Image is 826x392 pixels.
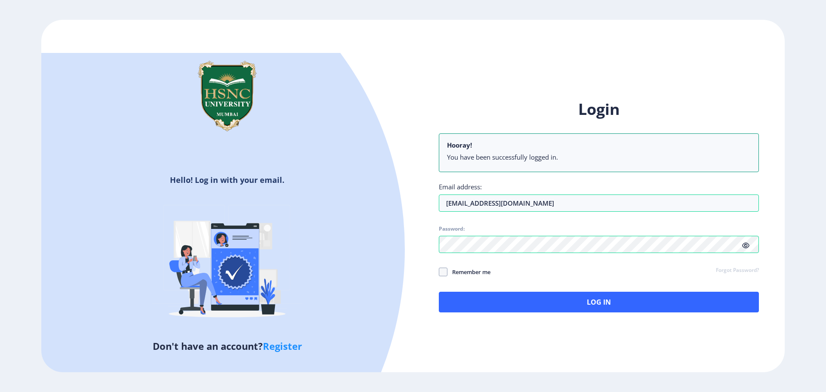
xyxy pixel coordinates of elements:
[439,99,759,120] h1: Login
[447,141,472,149] b: Hooray!
[447,267,490,277] span: Remember me
[48,339,407,353] h5: Don't have an account?
[439,194,759,212] input: Email address
[263,340,302,352] a: Register
[152,188,302,339] img: Verified-rafiki.svg
[447,153,751,161] li: You have been successfully logged in.
[184,53,270,139] img: hsnc.png
[439,182,482,191] label: Email address:
[716,267,759,275] a: Forgot Password?
[439,292,759,312] button: Log In
[439,225,465,232] label: Password:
